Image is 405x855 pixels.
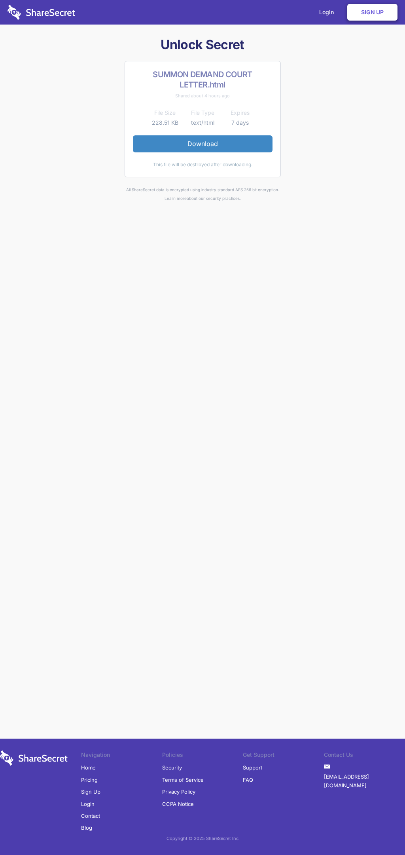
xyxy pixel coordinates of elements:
[184,108,221,118] th: File Type
[133,91,273,100] div: Shared about 4 hours ago
[162,750,243,762] li: Policies
[81,786,100,798] a: Sign Up
[81,750,162,762] li: Navigation
[81,810,100,822] a: Contact
[146,118,184,127] td: 228.51 KB
[81,774,98,786] a: Pricing
[133,69,273,90] h2: SUMMON DEMAND COURT LETTER.html
[243,762,262,773] a: Support
[221,108,259,118] th: Expires
[146,108,184,118] th: File Size
[81,798,95,810] a: Login
[133,160,273,169] div: This file will be destroyed after downloading.
[165,196,187,201] a: Learn more
[184,118,221,127] td: text/html
[324,771,405,792] a: [EMAIL_ADDRESS][DOMAIN_NAME]
[162,762,182,773] a: Security
[81,822,92,834] a: Blog
[162,774,204,786] a: Terms of Service
[243,774,253,786] a: FAQ
[162,786,195,798] a: Privacy Policy
[162,798,194,810] a: CCPA Notice
[8,5,75,20] img: logo-wordmark-white-trans-d4663122ce5f474addd5e946df7df03e33cb6a1c49d2221995e7729f52c070b2.svg
[243,750,324,762] li: Get Support
[347,4,397,21] a: Sign Up
[324,750,405,762] li: Contact Us
[81,762,96,773] a: Home
[133,135,273,152] a: Download
[221,118,259,127] td: 7 days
